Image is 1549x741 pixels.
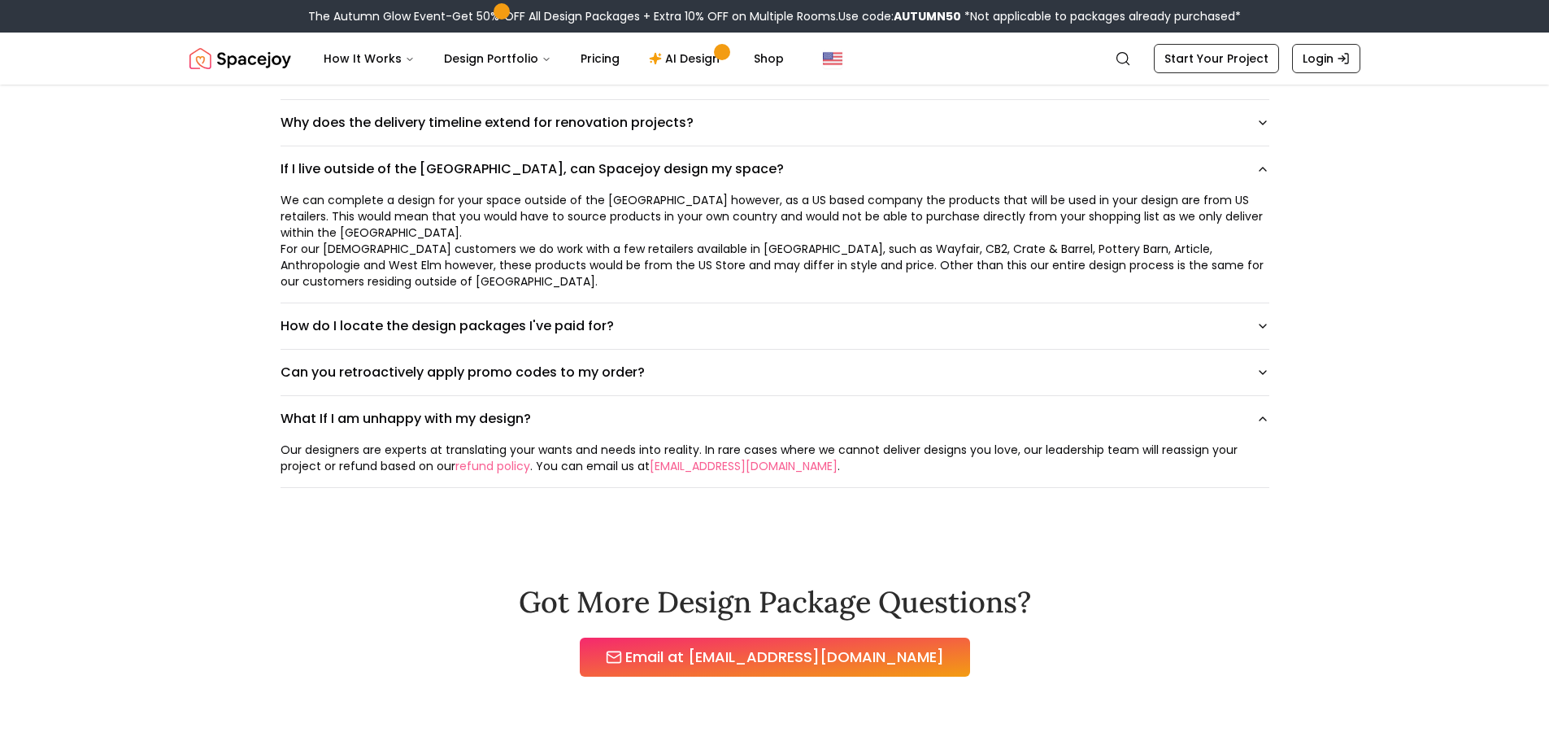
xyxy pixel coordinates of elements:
[189,33,1360,85] nav: Global
[741,42,797,75] a: Shop
[894,8,961,24] b: AUTUMN50
[281,442,1269,487] div: What If I am unhappy with my design?
[189,42,291,75] img: Spacejoy Logo
[281,192,1269,303] div: If I live outside of the [GEOGRAPHIC_DATA], can Spacejoy design my space?
[281,396,1269,442] button: What If I am unhappy with my design?
[311,42,797,75] nav: Main
[281,146,1269,192] button: If I live outside of the [GEOGRAPHIC_DATA], can Spacejoy design my space?
[580,638,970,677] button: Email at [EMAIL_ADDRESS][DOMAIN_NAME]
[568,42,633,75] a: Pricing
[281,241,1269,290] p: For our [DEMOGRAPHIC_DATA] customers we do work with a few retailers available in [GEOGRAPHIC_DAT...
[961,8,1241,24] span: *Not applicable to packages already purchased*
[838,8,961,24] span: Use code:
[1292,44,1360,73] a: Login
[308,8,1241,24] div: The Autumn Glow Event-Get 50% OFF All Design Packages + Extra 10% OFF on Multiple Rooms.
[455,458,530,474] a: refund policy
[636,42,738,75] a: AI Design
[281,350,1269,395] button: Can you retroactively apply promo codes to my order?
[823,49,842,68] img: United States
[311,42,428,75] button: How It Works
[431,42,564,75] button: Design Portfolio
[1154,44,1279,73] a: Start Your Project
[189,42,291,75] a: Spacejoy
[281,303,1269,349] button: How do I locate the design packages I've paid for?
[519,586,1031,618] h2: Got More Design Package Questions?
[281,100,1269,146] button: Why does the delivery timeline extend for renovation projects?
[281,442,1269,474] div: Our designers are experts at translating your wants and needs into reality. In rare cases where w...
[650,458,838,474] a: [EMAIL_ADDRESS][DOMAIN_NAME]
[281,192,1269,241] p: We can complete a design for your space outside of the [GEOGRAPHIC_DATA] however, as a US based c...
